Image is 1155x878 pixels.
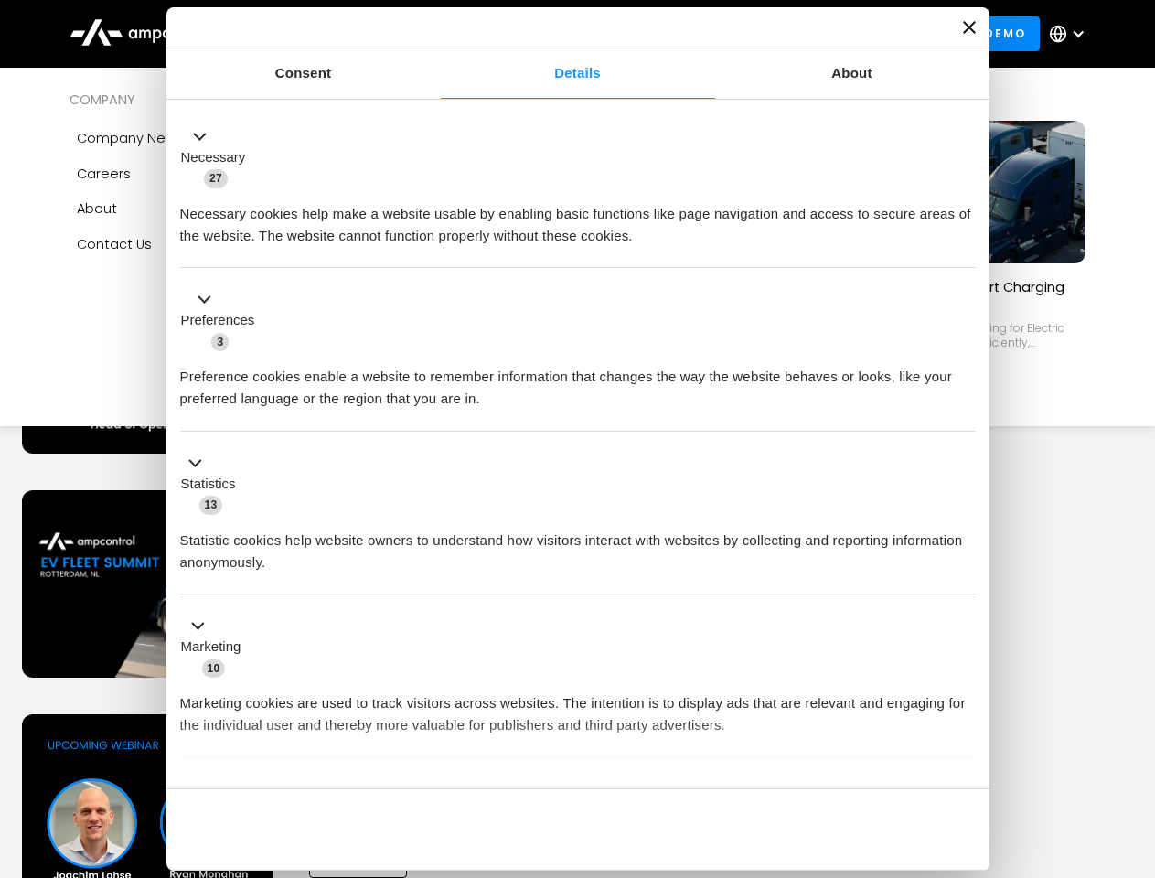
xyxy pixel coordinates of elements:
a: About [715,48,989,99]
a: Company news [70,121,296,155]
button: Okay [712,803,975,856]
a: Details [441,48,715,99]
button: Statistics (13) [180,452,247,516]
div: Marketing cookies are used to track visitors across websites. The intention is to display ads tha... [180,679,976,736]
div: Contact Us [77,234,152,254]
button: Unclassified (2) [180,778,330,801]
span: 10 [202,659,226,678]
div: Statistic cookies help website owners to understand how visitors interact with websites by collec... [180,516,976,573]
button: Marketing (10) [180,616,252,680]
a: Careers [70,156,296,191]
div: Careers [77,164,131,184]
button: Close banner [963,21,976,34]
span: 2 [302,781,319,799]
label: Statistics [181,474,236,495]
div: COMPANY [70,90,296,110]
div: About [77,198,117,219]
div: Company news [77,128,184,148]
span: 3 [211,333,229,351]
label: Necessary [181,147,246,168]
button: Necessary (27) [180,125,257,189]
span: 13 [199,496,223,514]
label: Preferences [181,310,255,331]
a: Contact Us [70,227,296,262]
a: Consent [166,48,441,99]
span: 27 [204,169,228,187]
div: Necessary cookies help make a website usable by enabling basic functions like page navigation and... [180,189,976,247]
div: Preference cookies enable a website to remember information that changes the way the website beha... [180,352,976,410]
a: About [70,191,296,226]
button: Preferences (3) [180,289,266,353]
label: Marketing [181,637,241,658]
